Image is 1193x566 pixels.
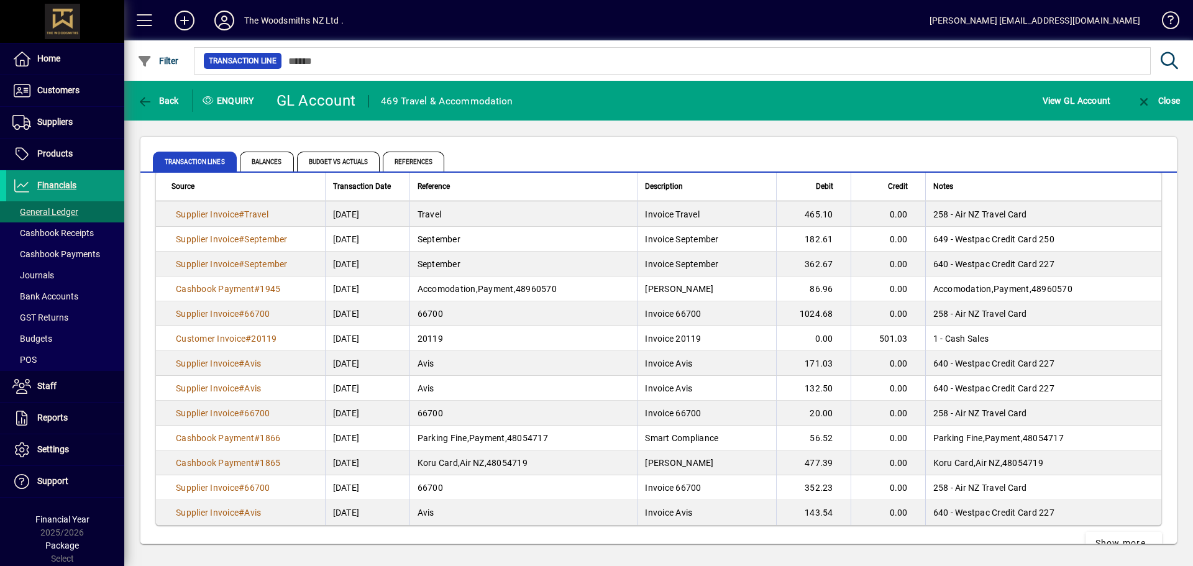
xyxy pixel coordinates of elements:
span: September [244,259,287,269]
span: Filter [137,56,179,66]
span: # [239,508,244,518]
span: Supplier Invoice [176,383,239,393]
span: # [239,209,244,219]
a: Cashbook Payments [6,244,124,265]
a: Supplier Invoice#Avis [171,357,265,370]
span: 66700 [418,483,443,493]
span: Budgets [12,334,52,344]
span: Invoice Travel [645,209,700,219]
span: # [239,259,244,269]
span: Parking Fine,Payment,48054717 [418,433,548,443]
span: 1 - Cash Sales [933,334,989,344]
td: 0.00 [851,401,925,426]
span: Accomodation,Payment,48960570 [418,284,557,294]
span: General Ledger [12,207,78,217]
span: Transaction Line [209,55,277,67]
span: Customers [37,85,80,95]
span: Close [1136,96,1180,106]
span: Products [37,148,73,158]
span: [PERSON_NAME] [645,284,713,294]
span: # [254,284,260,294]
td: 1024.68 [776,301,851,326]
span: GST Returns [12,313,68,322]
span: [PERSON_NAME] [645,458,713,468]
a: Bank Accounts [6,286,124,307]
td: 56.52 [776,426,851,450]
span: Cashbook Payment [176,433,254,443]
td: 132.50 [776,376,851,401]
span: Transaction Date [333,180,391,193]
a: Supplier Invoice#66700 [171,307,275,321]
span: Reports [37,413,68,422]
div: 469 Travel & Accommodation [381,91,513,111]
span: Notes [933,180,953,193]
span: 258 - Air NZ Travel Card [933,483,1027,493]
span: [DATE] [333,208,360,221]
span: [DATE] [333,258,360,270]
span: Description [645,180,683,193]
span: [DATE] [333,233,360,245]
span: Supplier Invoice [176,309,239,319]
td: 0.00 [851,276,925,301]
td: 0.00 [851,475,925,500]
div: Credit [859,180,919,193]
span: Koru Card,Air NZ,48054719 [933,458,1043,468]
span: Avis [244,383,261,393]
span: Cashbook Receipts [12,228,94,238]
span: Avis [418,508,434,518]
span: [DATE] [333,357,360,370]
span: [DATE] [333,332,360,345]
span: 1866 [260,433,280,443]
span: Reference [418,180,450,193]
td: 182.61 [776,227,851,252]
span: 66700 [244,483,270,493]
td: 477.39 [776,450,851,475]
span: 1865 [260,458,280,468]
span: Travel [244,209,268,219]
span: Balances [240,152,294,171]
span: # [254,433,260,443]
span: 649 - Westpac Credit Card 250 [933,234,1054,244]
span: Invoice Avis [645,358,692,368]
a: Supplier Invoice#September [171,232,292,246]
span: # [239,408,244,418]
span: 20119 [251,334,277,344]
td: 0.00 [776,326,851,351]
a: Knowledge Base [1153,2,1177,43]
span: # [239,358,244,368]
span: [DATE] [333,457,360,469]
span: Show more… [1095,537,1153,550]
span: September [244,234,287,244]
span: Invoice September [645,234,718,244]
span: Supplier Invoice [176,508,239,518]
span: Invoice 66700 [645,483,701,493]
span: [DATE] [333,382,360,395]
span: # [239,383,244,393]
span: Settings [37,444,69,454]
app-page-header-button: Close enquiry [1123,89,1193,112]
button: Add [165,9,204,32]
span: Smart Compliance [645,433,718,443]
td: 0.00 [851,500,925,525]
a: Supplier Invoice#66700 [171,406,275,420]
span: 66700 [418,309,443,319]
span: 66700 [418,408,443,418]
span: Parking Fine,Payment,48054717 [933,433,1064,443]
span: 640 - Westpac Credit Card 227 [933,508,1054,518]
span: Package [45,541,79,550]
a: Journals [6,265,124,286]
span: [DATE] [333,482,360,494]
span: Transaction lines [153,152,237,171]
span: Bank Accounts [12,291,78,301]
td: 0.00 [851,227,925,252]
span: Avis [244,358,261,368]
div: GL Account [277,91,356,111]
span: Home [37,53,60,63]
span: [DATE] [333,407,360,419]
span: Suppliers [37,117,73,127]
span: Avis [244,508,261,518]
span: Supplier Invoice [176,209,239,219]
span: Support [37,476,68,486]
div: Debit [784,180,844,193]
span: Supplier Invoice [176,234,239,244]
